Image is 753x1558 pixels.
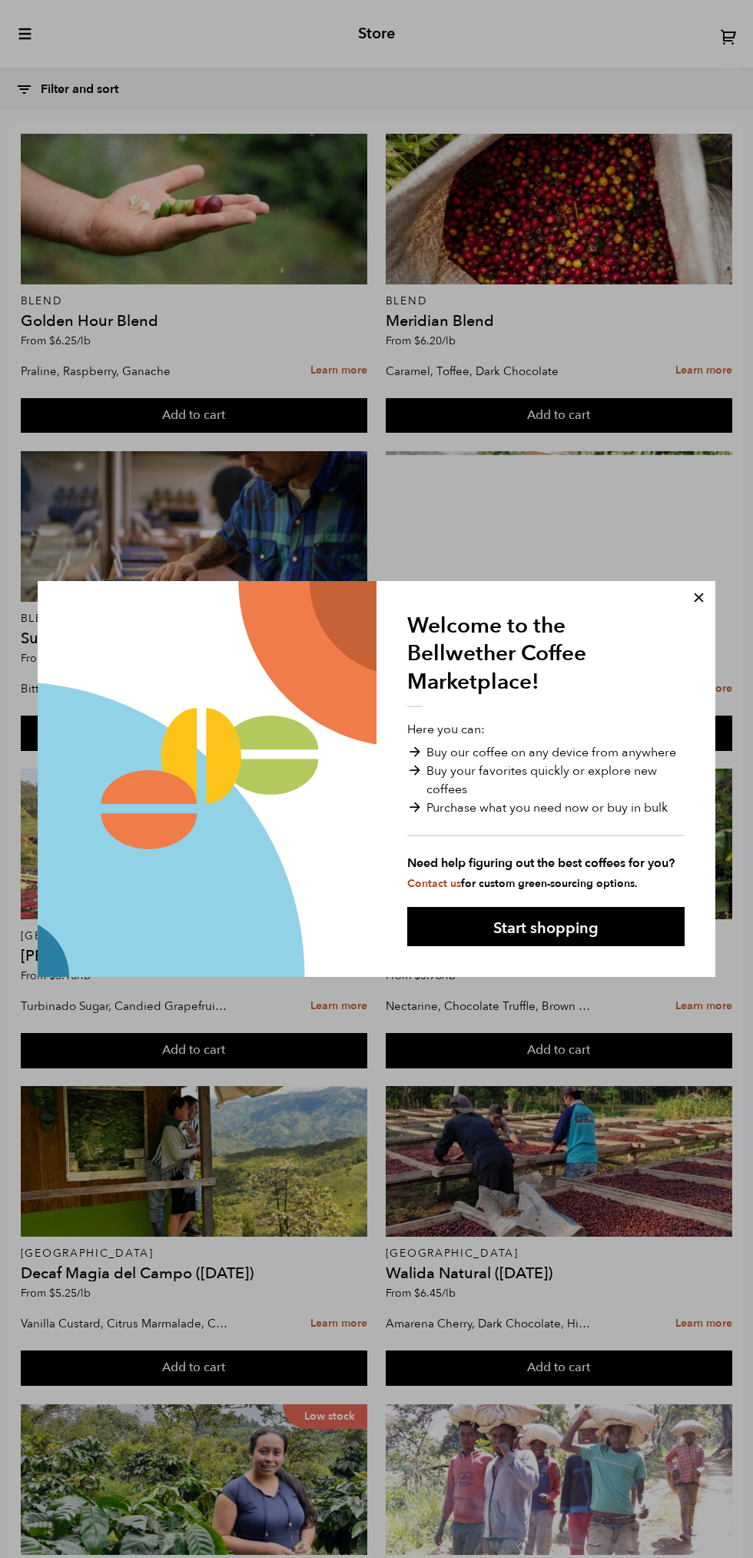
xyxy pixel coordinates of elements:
li: Purchase what you need now or buy in bulk [407,799,685,817]
p: Here you can: [407,720,685,891]
li: Buy our coffee on any device from anywhere [407,743,685,762]
li: Buy your favorites quickly or explore new coffees [407,762,685,799]
a: Contact us [407,876,461,891]
small: for custom green-sourcing options. [407,876,638,891]
h1: Welcome to the Bellwether Coffee Marketplace! [407,612,646,707]
button: Start shopping [407,907,685,946]
strong: Need help figuring out the best coffees for you? [407,854,685,872]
